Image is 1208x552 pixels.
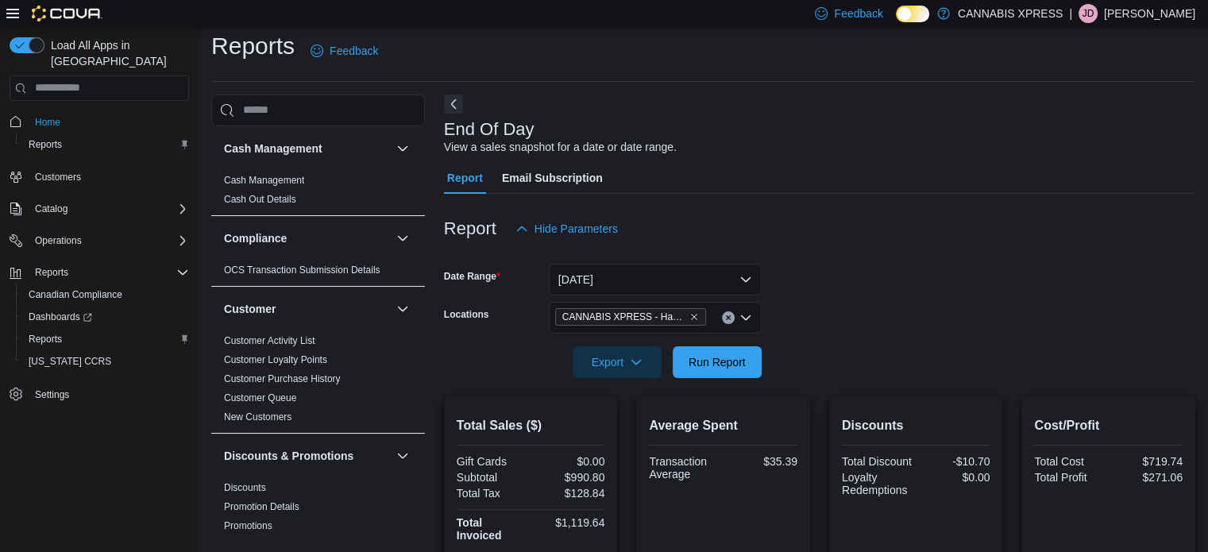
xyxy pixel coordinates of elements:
input: Dark Mode [896,6,929,22]
p: | [1069,4,1072,23]
span: Promotion Details [224,500,299,513]
span: Feedback [330,43,378,59]
button: Cash Management [224,141,390,156]
span: Load All Apps in [GEOGRAPHIC_DATA] [44,37,189,69]
div: $719.74 [1112,455,1183,468]
span: Reports [22,135,189,154]
span: Customers [29,167,189,187]
div: Cash Management [211,171,425,215]
div: Customer [211,331,425,433]
span: Customer Purchase History [224,373,341,385]
span: Reports [35,266,68,279]
h2: Total Sales ($) [457,416,605,435]
span: Dashboards [29,311,92,323]
div: -$10.70 [919,455,990,468]
span: Settings [29,384,189,403]
span: Reports [29,333,62,345]
a: Discounts [224,482,266,493]
button: Open list of options [739,311,752,324]
a: Canadian Compliance [22,285,129,304]
div: Total Cost [1034,455,1105,468]
button: Customers [3,165,195,188]
span: JD [1083,4,1094,23]
div: Jordan Desilva [1079,4,1098,23]
span: OCS Transaction Submission Details [224,264,380,276]
div: Transaction Average [649,455,720,481]
div: Gift Cards [457,455,527,468]
div: $128.84 [534,487,604,500]
button: Clear input [722,311,735,324]
button: Compliance [224,230,390,246]
span: Reports [29,263,189,282]
div: Loyalty Redemptions [842,471,913,496]
label: Locations [444,308,489,321]
span: Catalog [35,203,68,215]
div: Total Profit [1034,471,1105,484]
button: Reports [3,261,195,284]
div: Discounts & Promotions [211,478,425,542]
div: $1,119.64 [534,516,604,529]
button: Catalog [29,199,74,218]
span: Report [447,162,483,194]
div: View a sales snapshot for a date or date range. [444,139,677,156]
span: Canadian Compliance [22,285,189,304]
h3: Cash Management [224,141,322,156]
div: $271.06 [1112,471,1183,484]
span: Home [35,116,60,129]
button: Compliance [393,229,412,248]
span: Customers [35,171,81,183]
button: Export [573,346,662,378]
p: [PERSON_NAME] [1104,4,1195,23]
span: Discounts [224,481,266,494]
h1: Reports [211,30,295,62]
a: Customer Activity List [224,335,315,346]
a: [US_STATE] CCRS [22,352,118,371]
button: Canadian Compliance [16,284,195,306]
a: Home [29,113,67,132]
strong: Total Invoiced [457,516,502,542]
span: Customer Queue [224,392,296,404]
span: Home [29,112,189,132]
button: Discounts & Promotions [224,448,390,464]
button: Hide Parameters [509,213,624,245]
span: [US_STATE] CCRS [29,355,111,368]
h3: Compliance [224,230,287,246]
button: [DATE] [549,264,762,295]
div: $0.00 [534,455,604,468]
h3: Customer [224,301,276,317]
span: Settings [35,388,69,401]
a: Customer Purchase History [224,373,341,384]
h3: Report [444,219,496,238]
button: Operations [3,230,195,252]
span: Export [582,346,652,378]
span: CANNABIS XPRESS - Hampton (Taunton Road) [555,308,706,326]
button: Cash Management [393,139,412,158]
button: Customer [224,301,390,317]
span: Operations [35,234,82,247]
a: Promotions [224,520,272,531]
span: Feedback [834,6,882,21]
span: Promotions [224,519,272,532]
label: Date Range [444,270,500,283]
span: Run Report [689,354,746,370]
button: Discounts & Promotions [393,446,412,465]
button: Settings [3,382,195,405]
h2: Average Spent [649,416,797,435]
span: Email Subscription [502,162,603,194]
span: Customer Activity List [224,334,315,347]
a: Customers [29,168,87,187]
button: [US_STATE] CCRS [16,350,195,373]
a: Cash Management [224,175,304,186]
a: Feedback [304,35,384,67]
img: Cova [32,6,102,21]
a: Settings [29,385,75,404]
a: Promotion Details [224,501,299,512]
div: Total Tax [457,487,527,500]
a: Customer Queue [224,392,296,403]
button: Catalog [3,198,195,220]
span: Dashboards [22,307,189,326]
button: Run Report [673,346,762,378]
div: Compliance [211,261,425,286]
button: Reports [16,328,195,350]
